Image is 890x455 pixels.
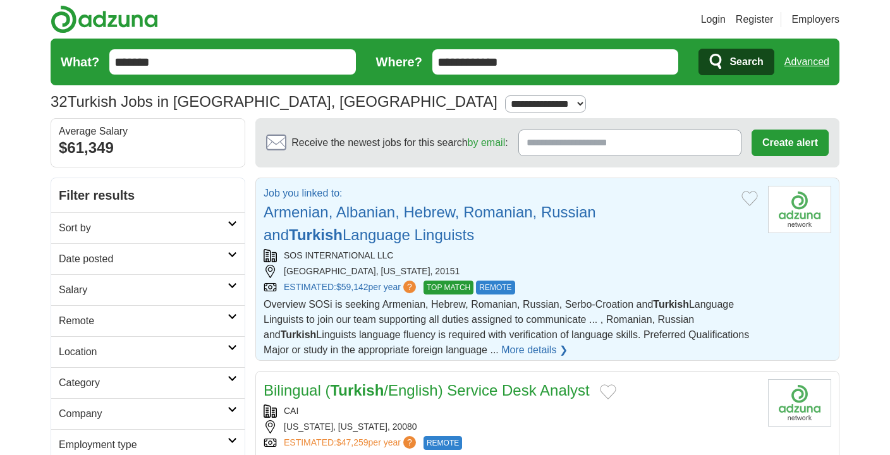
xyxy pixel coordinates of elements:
[284,436,418,450] a: ESTIMATED:$47,259per year?
[264,249,758,262] div: SOS INTERNATIONAL LLC
[264,186,731,201] p: Job you linked to:
[59,344,228,360] h2: Location
[59,375,228,391] h2: Category
[59,406,228,422] h2: Company
[51,243,245,274] a: Date posted
[741,191,758,206] button: Add to favorite jobs
[264,203,596,243] a: Armenian, Albanian, Hebrew, Romanian, Russian andTurkishLanguage Linguists
[653,299,689,310] strong: Turkish
[264,299,749,355] span: Overview SOSi is seeking Armenian, Hebrew, Romanian, Russian, Serbo-Croation and Language Linguis...
[281,329,317,340] strong: Turkish
[51,398,245,429] a: Company
[51,90,68,113] span: 32
[59,437,228,452] h2: Employment type
[424,436,462,450] span: REMOTE
[752,130,829,156] button: Create alert
[336,437,369,447] span: $47,259
[59,221,228,236] h2: Sort by
[264,404,758,418] div: CAI
[376,52,422,71] label: Where?
[51,274,245,305] a: Salary
[336,282,369,292] span: $59,142
[51,212,245,243] a: Sort by
[791,12,839,27] a: Employers
[403,436,416,449] span: ?
[59,282,228,298] h2: Salary
[51,305,245,336] a: Remote
[264,420,758,434] div: [US_STATE], [US_STATE], 20080
[784,49,829,75] a: Advanced
[284,281,418,294] a: ESTIMATED:$59,142per year?
[289,226,343,243] strong: Turkish
[264,265,758,278] div: [GEOGRAPHIC_DATA], [US_STATE], 20151
[51,367,245,398] a: Category
[59,252,228,267] h2: Date posted
[729,49,763,75] span: Search
[698,49,774,75] button: Search
[61,52,99,71] label: What?
[736,12,774,27] a: Register
[264,382,590,399] a: Bilingual (Turkish/English) Service Desk Analyst
[51,5,158,33] img: Adzuna logo
[403,281,416,293] span: ?
[468,137,506,148] a: by email
[424,281,473,294] span: TOP MATCH
[59,126,237,136] div: Average Salary
[768,379,831,427] img: Company logo
[768,186,831,233] img: Company logo
[51,93,497,110] h1: Turkish Jobs in [GEOGRAPHIC_DATA], [GEOGRAPHIC_DATA]
[501,343,568,358] a: More details ❯
[476,281,515,294] span: REMOTE
[701,12,726,27] a: Login
[291,135,508,150] span: Receive the newest jobs for this search :
[51,178,245,212] h2: Filter results
[51,336,245,367] a: Location
[59,136,237,159] div: $61,349
[330,382,384,399] strong: Turkish
[59,313,228,329] h2: Remote
[600,384,616,399] button: Add to favorite jobs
